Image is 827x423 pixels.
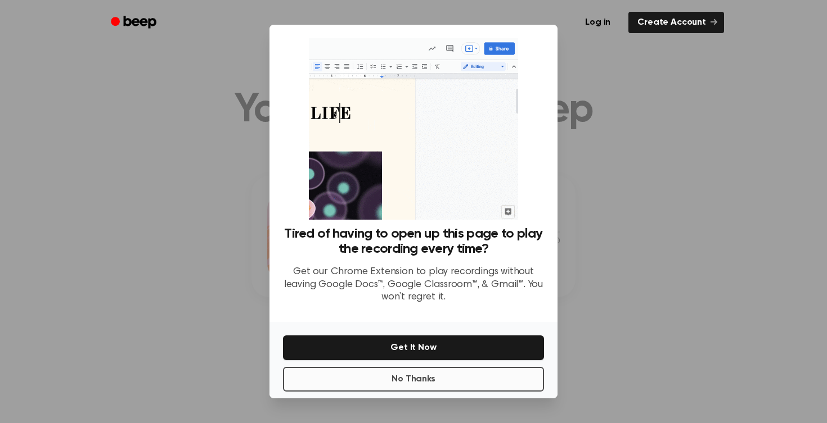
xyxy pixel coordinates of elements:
[283,266,544,304] p: Get our Chrome Extension to play recordings without leaving Google Docs™, Google Classroom™, & Gm...
[283,367,544,392] button: No Thanks
[309,38,518,220] img: Beep extension in action
[283,226,544,257] h3: Tired of having to open up this page to play the recording every time?
[103,12,167,34] a: Beep
[628,12,724,33] a: Create Account
[574,10,622,35] a: Log in
[283,335,544,360] button: Get It Now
